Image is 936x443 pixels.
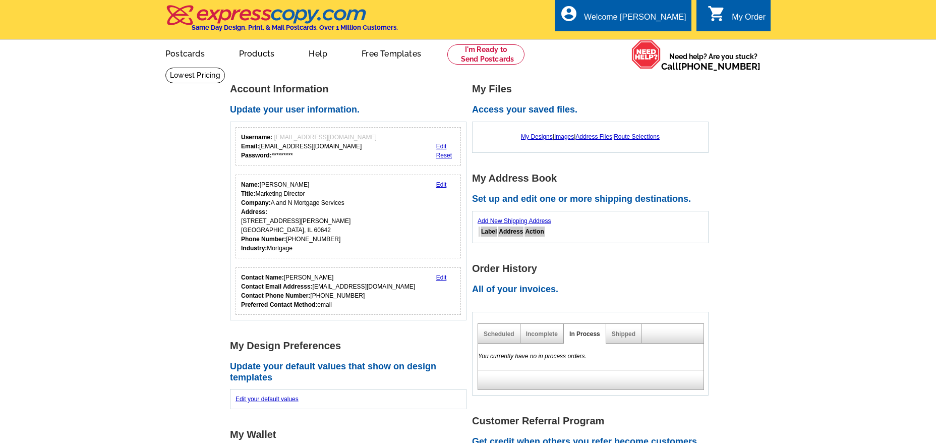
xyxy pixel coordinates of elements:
h2: Access your saved files. [472,104,714,116]
h1: Customer Referral Program [472,416,714,426]
a: Route Selections [614,133,660,140]
a: Free Templates [345,41,437,65]
h1: My Files [472,84,714,94]
i: shopping_cart [708,5,726,23]
a: shopping_cart My Order [708,11,766,24]
div: | | | [478,127,703,146]
img: help [631,40,661,69]
a: In Process [569,330,600,338]
strong: Username: [241,134,272,141]
a: Reset [436,152,452,159]
strong: Phone Number: [241,236,286,243]
a: Products [223,41,291,65]
div: My Order [732,13,766,27]
th: Label [481,227,497,237]
div: Your personal details. [236,175,461,258]
strong: Address: [241,208,267,215]
strong: Contact Name: [241,274,284,281]
span: Call [661,61,760,72]
a: Incomplete [526,330,558,338]
th: Address [498,227,523,237]
a: Add New Shipping Address [478,217,551,225]
a: Edit [436,181,447,188]
div: [PERSON_NAME] [EMAIL_ADDRESS][DOMAIN_NAME] [PHONE_NUMBER] email [241,273,415,309]
h1: My Wallet [230,429,472,440]
div: Welcome [PERSON_NAME] [584,13,686,27]
a: Shipped [612,330,635,338]
a: Edit your default values [236,396,299,403]
strong: Title: [241,190,255,197]
strong: Contact Phone Number: [241,292,310,299]
a: Same Day Design, Print, & Mail Postcards. Over 1 Million Customers. [165,12,398,31]
h4: Same Day Design, Print, & Mail Postcards. Over 1 Million Customers. [192,24,398,31]
h1: Order History [472,263,714,274]
a: Images [554,133,574,140]
a: My Designs [521,133,553,140]
a: Scheduled [484,330,514,338]
a: Help [292,41,343,65]
h1: My Design Preferences [230,341,472,351]
h1: Account Information [230,84,472,94]
strong: Name: [241,181,260,188]
th: Action [524,227,544,237]
a: Address Files [575,133,612,140]
strong: Email: [241,143,259,150]
strong: Preferred Contact Method: [241,301,317,308]
h2: Set up and edit one or more shipping destinations. [472,194,714,205]
div: Who should we contact regarding order issues? [236,267,461,315]
a: Edit [436,143,447,150]
h1: My Address Book [472,173,714,184]
strong: Password: [241,152,272,159]
a: Postcards [149,41,221,65]
span: [EMAIL_ADDRESS][DOMAIN_NAME] [274,134,376,141]
div: [PERSON_NAME] Marketing Director A and N Mortgage Services [STREET_ADDRESS][PERSON_NAME] [GEOGRAP... [241,180,350,253]
h2: Update your default values that show on design templates [230,361,472,383]
h2: Update your user information. [230,104,472,116]
a: [PHONE_NUMBER] [678,61,760,72]
strong: Industry: [241,245,267,252]
div: Your login information. [236,127,461,165]
em: You currently have no in process orders. [478,353,587,360]
i: account_circle [560,5,578,23]
a: Edit [436,274,447,281]
strong: Company: [241,199,271,206]
strong: Contact Email Addresss: [241,283,313,290]
h2: All of your invoices. [472,284,714,295]
span: Need help? Are you stuck? [661,51,766,72]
